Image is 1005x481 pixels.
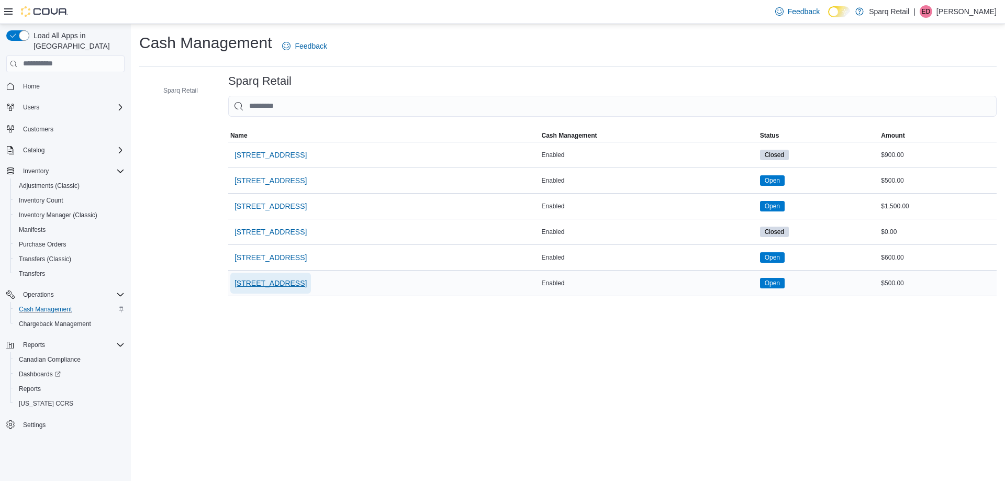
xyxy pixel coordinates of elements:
[19,101,43,114] button: Users
[765,253,780,262] span: Open
[2,143,129,158] button: Catalog
[234,150,307,160] span: [STREET_ADDRESS]
[10,396,129,411] button: [US_STATE] CCRS
[139,32,272,53] h1: Cash Management
[15,318,125,330] span: Chargeback Management
[15,253,75,265] a: Transfers (Classic)
[539,129,757,142] button: Cash Management
[19,165,53,177] button: Inventory
[2,417,129,432] button: Settings
[15,368,65,381] a: Dashboards
[19,385,41,393] span: Reports
[21,6,68,17] img: Cova
[539,200,757,212] div: Enabled
[771,1,824,22] a: Feedback
[295,41,327,51] span: Feedback
[19,288,125,301] span: Operations
[10,317,129,331] button: Chargeback Management
[6,74,125,460] nav: Complex example
[15,397,77,410] a: [US_STATE] CCRS
[828,6,850,17] input: Dark Mode
[19,144,125,156] span: Catalog
[10,352,129,367] button: Canadian Compliance
[15,209,102,221] a: Inventory Manager (Classic)
[19,101,125,114] span: Users
[2,338,129,352] button: Reports
[19,211,97,219] span: Inventory Manager (Classic)
[19,339,125,351] span: Reports
[19,123,58,136] a: Customers
[10,266,129,281] button: Transfers
[19,80,125,93] span: Home
[15,194,68,207] a: Inventory Count
[234,252,307,263] span: [STREET_ADDRESS]
[10,382,129,396] button: Reports
[19,226,46,234] span: Manifests
[23,167,49,175] span: Inventory
[879,174,997,187] div: $500.00
[15,223,125,236] span: Manifests
[23,125,53,133] span: Customers
[539,174,757,187] div: Enabled
[15,238,125,251] span: Purchase Orders
[234,278,307,288] span: [STREET_ADDRESS]
[15,194,125,207] span: Inventory Count
[234,175,307,186] span: [STREET_ADDRESS]
[10,367,129,382] a: Dashboards
[869,5,909,18] p: Sparq Retail
[19,339,49,351] button: Reports
[19,305,72,314] span: Cash Management
[228,75,292,87] h3: Sparq Retail
[15,209,125,221] span: Inventory Manager (Classic)
[19,144,49,156] button: Catalog
[19,270,45,278] span: Transfers
[879,200,997,212] div: $1,500.00
[23,146,44,154] span: Catalog
[15,383,125,395] span: Reports
[758,129,879,142] button: Status
[788,6,820,17] span: Feedback
[10,252,129,266] button: Transfers (Classic)
[230,221,311,242] button: [STREET_ADDRESS]
[760,278,785,288] span: Open
[539,251,757,264] div: Enabled
[15,180,125,192] span: Adjustments (Classic)
[23,341,45,349] span: Reports
[23,82,40,91] span: Home
[920,5,932,18] div: Emily Driver
[230,247,311,268] button: [STREET_ADDRESS]
[10,178,129,193] button: Adjustments (Classic)
[760,131,779,140] span: Status
[19,240,66,249] span: Purchase Orders
[15,267,125,280] span: Transfers
[541,131,597,140] span: Cash Management
[19,255,71,263] span: Transfers (Classic)
[10,193,129,208] button: Inventory Count
[228,129,540,142] button: Name
[760,252,785,263] span: Open
[15,223,50,236] a: Manifests
[234,201,307,211] span: [STREET_ADDRESS]
[765,176,780,185] span: Open
[230,131,248,140] span: Name
[23,290,54,299] span: Operations
[19,419,50,431] a: Settings
[19,399,73,408] span: [US_STATE] CCRS
[149,84,202,97] button: Sparq Retail
[15,238,71,251] a: Purchase Orders
[539,277,757,289] div: Enabled
[765,150,784,160] span: Closed
[15,303,76,316] a: Cash Management
[922,5,931,18] span: ED
[163,86,198,95] span: Sparq Retail
[2,287,129,302] button: Operations
[15,368,125,381] span: Dashboards
[23,103,39,111] span: Users
[765,227,784,237] span: Closed
[879,277,997,289] div: $500.00
[765,202,780,211] span: Open
[2,100,129,115] button: Users
[879,226,997,238] div: $0.00
[2,121,129,136] button: Customers
[10,222,129,237] button: Manifests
